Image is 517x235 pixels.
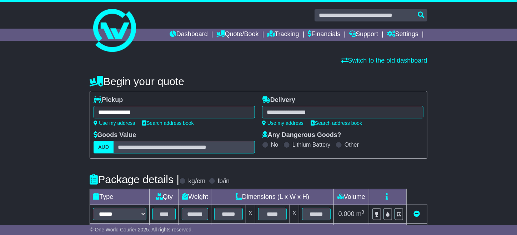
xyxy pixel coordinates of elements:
[311,120,362,126] a: Search address book
[362,209,365,215] sup: 3
[271,141,278,148] label: No
[150,189,179,205] td: Qty
[90,227,193,232] span: © One World Courier 2025. All rights reserved.
[413,210,420,217] a: Remove this item
[262,131,341,139] label: Any Dangerous Goods?
[211,189,334,205] td: Dimensions (L x W x H)
[90,75,427,87] h4: Begin your quote
[387,29,418,41] a: Settings
[246,205,255,224] td: x
[342,57,427,64] a: Switch to the old dashboard
[218,177,230,185] label: lb/in
[170,29,208,41] a: Dashboard
[179,189,211,205] td: Weight
[292,141,331,148] label: Lithium Battery
[334,189,369,205] td: Volume
[142,120,194,126] a: Search address book
[290,205,299,224] td: x
[217,29,259,41] a: Quote/Book
[94,120,135,126] a: Use my address
[345,141,359,148] label: Other
[94,141,114,153] label: AUD
[338,210,355,217] span: 0.000
[349,29,378,41] a: Support
[90,189,150,205] td: Type
[90,173,179,185] h4: Package details |
[94,131,136,139] label: Goods Value
[188,177,205,185] label: kg/cm
[94,96,123,104] label: Pickup
[267,29,299,41] a: Tracking
[262,120,303,126] a: Use my address
[308,29,340,41] a: Financials
[262,96,295,104] label: Delivery
[356,210,365,217] span: m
